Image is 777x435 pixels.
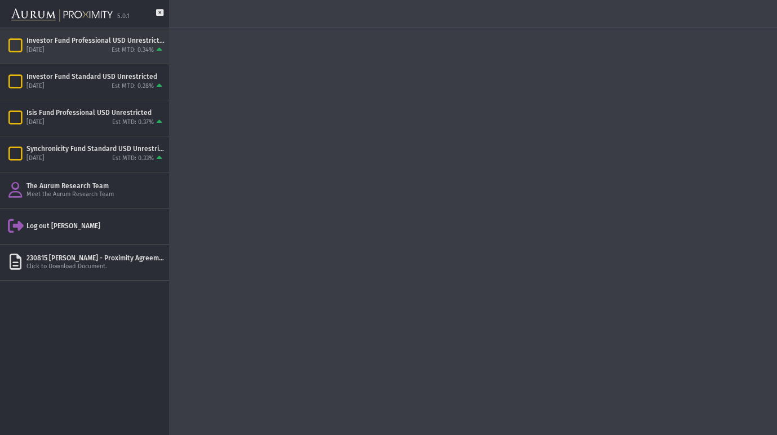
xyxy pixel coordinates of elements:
div: [DATE] [26,46,45,55]
div: Isis Fund Professional USD Unrestricted [26,108,165,117]
div: [DATE] [26,154,45,163]
div: 230815 [PERSON_NAME] - Proximity Agreement and Electronic Access Agreement - Signed.pdf [26,254,165,263]
div: [DATE] [26,118,45,127]
div: Est MTD: 0.33% [112,154,154,163]
img: Aurum-Proximity%20white.svg [11,3,113,28]
div: Meet the Aurum Research Team [26,190,165,199]
div: The Aurum Research Team [26,181,165,190]
div: [DATE] [26,82,45,91]
div: Log out [PERSON_NAME] [26,221,165,230]
div: Est MTD: 0.37% [112,118,154,127]
div: Synchronicity Fund Standard USD Unrestricted [26,144,165,153]
div: Est MTD: 0.34% [112,46,154,55]
div: Click to Download Document. [26,263,165,271]
div: Investor Fund Standard USD Unrestricted [26,72,165,81]
div: 5.0.1 [117,12,130,21]
div: Investor Fund Professional USD Unrestricted [26,36,165,45]
div: Est MTD: 0.28% [112,82,154,91]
